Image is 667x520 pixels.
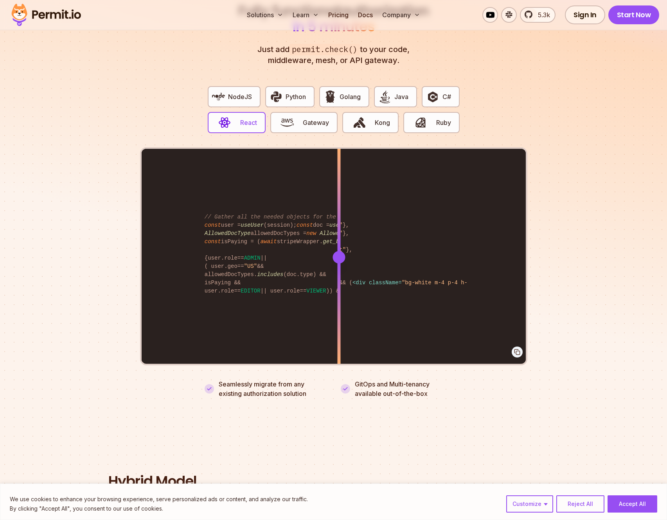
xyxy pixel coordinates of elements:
[244,255,261,261] span: ADMIN
[442,92,451,101] span: C#
[199,207,468,302] code: user = (session); doc = ( ); allowedDocTypes = (user. ); isPaying = ( stripeWrapper. (user. )) ==...
[520,7,556,23] a: 5.3k
[378,90,392,103] img: Java
[303,118,329,127] span: Gateway
[436,118,451,127] span: Ruby
[352,280,487,286] span: < = >
[289,44,360,55] span: permit.check()
[306,288,326,294] span: VIEWER
[556,495,604,513] button: Reject All
[533,10,550,20] span: 5.3k
[286,92,306,101] span: Python
[379,7,423,23] button: Company
[224,255,237,261] span: role
[249,44,418,66] p: Just add to your code, middleware, mesh, or API gateway.
[241,222,264,228] span: useUser
[356,280,365,286] span: div
[414,116,427,129] img: Ruby
[212,90,225,103] img: NodeJS
[325,7,352,23] a: Pricing
[289,7,322,23] button: Learn
[240,118,257,127] span: React
[608,495,657,513] button: Accept All
[261,238,277,245] span: await
[221,288,234,294] span: role
[205,222,221,228] span: const
[237,3,431,34] h2: authorization
[8,2,84,28] img: Permit logo
[369,280,399,286] span: className
[108,473,559,489] h2: Hybrid Model
[280,116,294,129] img: Gateway
[10,495,308,504] p: We use cookies to enhance your browsing experience, serve personalized ads or content, and analyz...
[10,504,308,513] p: By clicking "Accept All", you consent to our use of cookies.
[241,288,260,294] span: EDITOR
[426,90,439,103] img: C#
[565,5,605,24] a: Sign In
[320,230,366,237] span: AllowedDocType
[228,263,237,269] span: geo
[205,238,221,245] span: const
[608,5,660,24] a: Start Now
[218,116,231,129] img: React
[329,222,352,228] span: useData
[340,92,361,101] span: Golang
[244,263,257,269] span: "US"
[323,238,382,245] span: get_billing_status
[324,90,337,103] img: Golang
[287,288,300,294] span: role
[257,271,283,278] span: includes
[270,90,283,103] img: Python
[506,495,553,513] button: Customize
[355,379,430,398] p: GitOps and Multi-tenancy available out-of-the-box
[205,230,251,237] span: AllowedDocType
[244,7,286,23] button: Solutions
[355,7,376,23] a: Docs
[353,116,366,129] img: Kong
[205,214,392,220] span: // Gather all the needed objects for the permission check
[394,92,408,101] span: Java
[228,92,252,101] span: NodeJS
[352,280,533,286] span: Document
[306,230,316,237] span: new
[375,118,390,127] span: Kong
[219,379,327,398] p: Seamlessly migrate from any existing authorization solution
[300,271,313,278] span: type
[402,280,484,286] span: "bg-white m-4 p-4 h-full"
[297,222,313,228] span: const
